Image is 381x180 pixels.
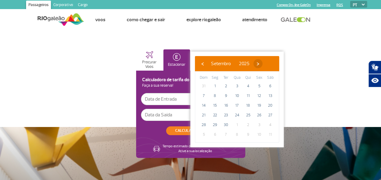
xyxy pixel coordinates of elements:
[232,120,242,130] span: 1
[141,93,191,105] input: Data de Entrada
[254,81,264,91] span: 5
[254,130,264,139] span: 10
[368,61,381,74] button: Abrir tradutor de língua de sinais.
[254,120,264,130] span: 3
[198,59,207,68] button: ‹
[266,81,275,91] span: 6
[221,130,231,139] span: 7
[254,110,264,120] span: 26
[266,91,275,101] span: 13
[190,52,284,147] bs-datepicker-container: calendar
[243,101,253,110] span: 18
[221,120,231,130] span: 30
[232,75,243,81] th: weekday
[141,84,240,87] p: Faça a sua reserva!
[210,81,220,91] span: 1
[95,17,105,23] a: Voos
[254,75,265,81] th: weekday
[243,110,253,120] span: 25
[232,110,242,120] span: 24
[209,75,221,81] th: weekday
[191,49,217,71] button: Sala VIP
[211,61,231,67] span: Setembro
[136,49,163,71] button: Procurar Voos
[243,120,253,130] span: 2
[186,17,221,23] a: Explore RIOgaleão
[26,1,51,10] a: Passageiros
[198,75,209,81] th: weekday
[266,101,275,110] span: 20
[210,130,220,139] span: 6
[221,81,231,91] span: 2
[210,110,220,120] span: 22
[210,120,220,130] span: 29
[126,17,165,23] a: Como chegar e sair
[173,53,181,61] img: carParkingHomeActive.svg
[266,110,275,120] span: 27
[199,101,209,110] span: 14
[232,130,242,139] span: 8
[199,120,209,130] span: 28
[266,130,275,139] span: 11
[235,59,253,68] button: 2025
[75,1,90,10] a: Cargo
[242,75,254,81] th: weekday
[221,110,231,120] span: 23
[220,75,232,81] th: weekday
[243,81,253,91] span: 4
[336,3,343,7] a: RQS
[254,91,264,101] span: 12
[243,130,253,139] span: 9
[368,61,381,87] div: Plugin de acessibilidade da Hand Talk.
[199,91,209,101] span: 7
[141,109,191,121] input: Data da Saída
[232,91,242,101] span: 10
[253,59,262,68] button: ›
[146,51,153,58] img: airplaneHome.svg
[139,60,160,69] p: Procurar Voos
[199,130,209,139] span: 5
[266,120,275,130] span: 4
[277,3,311,7] a: Compra On-line GaleOn
[239,61,249,67] span: 2025
[51,1,75,10] a: Corporativo
[210,91,220,101] span: 8
[265,75,276,81] th: weekday
[162,144,228,154] p: Tempo estimado de deslocamento de carro: Ative a sua localização
[199,110,209,120] span: 21
[232,81,242,91] span: 3
[368,74,381,87] button: Abrir recursos assistivos.
[199,81,209,91] span: 31
[141,78,240,82] h4: Calculadora de tarifa do estacionamento
[242,17,267,23] a: Atendimento
[221,101,231,110] span: 16
[166,126,215,135] button: CALCULAR TARIFA
[198,60,262,66] bs-datepicker-navigation-view: ​ ​ ​
[168,62,185,67] p: Estacionar
[207,59,235,68] button: Setembro
[232,101,242,110] span: 17
[210,101,220,110] span: 15
[163,49,190,71] button: Estacionar
[243,91,253,101] span: 11
[254,101,264,110] span: 19
[317,3,330,7] a: Imprensa
[221,91,231,101] span: 9
[218,49,245,71] button: Hospitalidade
